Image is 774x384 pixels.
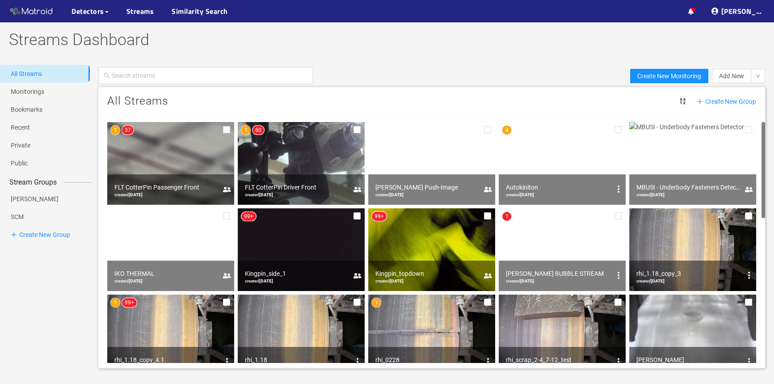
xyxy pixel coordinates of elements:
[9,5,54,18] img: Matroid logo
[506,279,534,283] span: created
[11,142,30,149] a: Private
[255,127,261,133] span: 60
[375,182,481,193] div: [PERSON_NAME] Push-Image
[481,354,495,369] button: options
[238,295,365,377] img: rhi_1.18
[2,177,64,188] span: Stream Groups
[245,268,350,279] div: Kingpin_side_1
[11,70,42,77] a: All Streams
[112,69,307,82] input: Search streams
[245,182,350,193] div: FLT CotterPin Driver Front
[651,279,665,283] b: [DATE]
[375,354,481,365] div: rhi_0228
[499,122,626,205] img: Autokiniton
[742,354,756,369] button: options
[238,122,365,205] img: FLT CotterPin Driver Front
[390,192,404,197] b: [DATE]
[245,279,273,283] span: created
[245,192,273,197] span: created
[506,192,534,197] span: created
[637,71,701,81] span: Create New Monitoring
[11,190,59,208] a: [PERSON_NAME]
[114,192,143,197] span: created
[375,279,404,283] span: created
[630,69,708,83] button: Create New Monitoring
[742,268,756,283] button: options
[506,268,611,279] div: [PERSON_NAME] BUBBLE STREAM
[11,232,17,238] span: plus
[636,354,742,365] div: [PERSON_NAME]
[220,354,234,369] button: options
[11,124,30,131] a: Recent
[611,354,626,369] button: options
[506,354,611,365] div: rhi_scrap_2-4_7-12_test
[651,192,665,197] b: [DATE]
[636,192,665,197] span: created
[11,160,28,167] a: Public
[611,268,626,283] button: options
[114,182,220,193] div: FLT CotterPin Passenger Front
[636,268,742,279] div: rhi_1.18_copy_3
[125,127,131,133] span: 37
[712,69,751,83] button: Add New
[368,122,495,205] img: JOST Kingpin Push-Image
[11,106,42,113] a: Bookmarks
[629,295,756,377] img: Greif
[72,6,104,17] span: Detectors
[125,300,134,306] span: 99+
[129,192,143,197] b: [DATE]
[375,268,481,279] div: Kingpin_topdown
[259,279,273,283] b: [DATE]
[520,279,534,283] b: [DATE]
[499,208,626,291] img: GREIF BUBBLE STREAM
[11,208,24,226] a: SCM
[107,122,234,205] img: FLT CotterPin Passenger Front
[611,182,626,196] button: options
[375,192,404,197] span: created
[107,94,168,108] span: All Streams
[697,98,703,105] span: plus
[697,97,756,106] span: Create New Group
[629,122,756,205] img: MBUSI - Underbody Fasteners Detector
[368,208,495,291] img: Kingpin_topdown
[636,182,742,193] div: MBUSI - Underbody Fasteners Detector
[390,279,404,283] b: [DATE]
[368,295,495,377] img: rhi_0228
[238,208,365,291] img: Kingpin_side_1
[756,74,760,79] span: down
[107,208,234,291] img: IKO THERMAL
[172,6,228,17] a: Similarity Search
[259,192,273,197] b: [DATE]
[350,354,365,369] button: options
[636,279,665,283] span: created
[104,72,110,79] span: search
[751,69,765,83] button: down
[129,279,143,283] b: [DATE]
[499,295,626,377] img: rhi_scrap_2-4_7-12_test
[114,268,220,279] div: IKO THERMAL
[719,71,744,81] span: Add New
[520,192,534,197] b: [DATE]
[114,354,220,365] div: rhi_1.18_copy_4.1
[11,88,44,95] a: Monitorings
[107,295,234,377] img: rhi_1.18_copy_4.1
[506,182,611,193] div: Autokiniton
[374,213,384,219] span: 99+
[244,213,253,219] span: 99+
[126,6,154,17] a: Streams
[505,213,509,219] span: 1
[114,279,143,283] span: created
[629,208,756,291] img: rhi_1.18_copy_3
[245,354,350,365] div: rhi_1.18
